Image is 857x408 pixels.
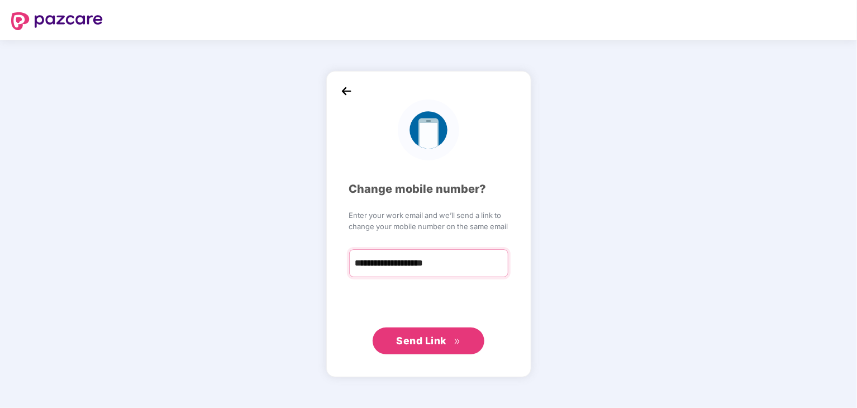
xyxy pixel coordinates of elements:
[349,210,508,221] span: Enter your work email and we’ll send a link to
[349,221,508,232] span: change your mobile number on the same email
[396,335,446,347] span: Send Link
[11,12,103,30] img: logo
[398,99,459,160] img: logo
[338,83,355,99] img: back_icon
[373,328,484,354] button: Send Linkdouble-right
[454,338,461,345] span: double-right
[349,181,508,198] div: Change mobile number?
